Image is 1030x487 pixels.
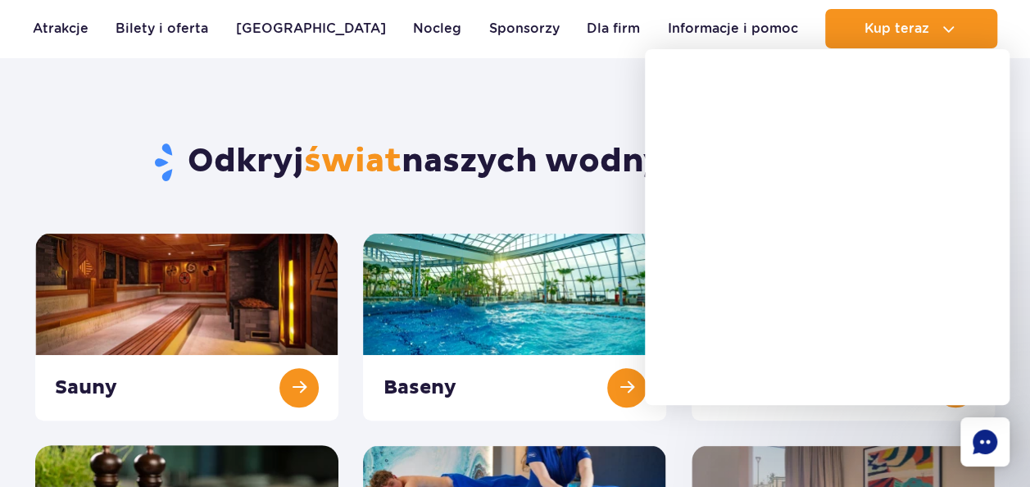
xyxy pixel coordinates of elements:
[489,9,560,48] a: Sponsorzy
[587,9,640,48] a: Dla firm
[413,9,461,48] a: Nocleg
[645,49,1010,405] iframe: chatbot
[35,141,995,184] h1: Odkryj naszych wodnych atrakcji
[960,417,1010,467] div: Chat
[33,9,88,48] a: Atrakcje
[236,9,386,48] a: [GEOGRAPHIC_DATA]
[668,9,798,48] a: Informacje i pomoc
[864,21,928,36] span: Kup teraz
[304,141,402,182] span: świat
[825,9,997,48] button: Kup teraz
[116,9,208,48] a: Bilety i oferta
